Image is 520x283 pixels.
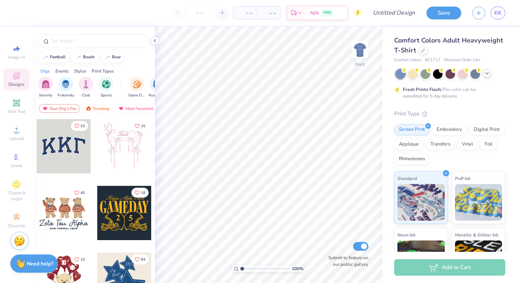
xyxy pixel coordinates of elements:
div: filter for Sorority [38,77,53,98]
img: trending.gif [86,106,91,111]
img: trend_line.gif [105,55,110,59]
img: most_fav.gif [42,106,48,111]
label: Submit to feature on our public gallery. [324,254,368,268]
div: Vinyl [457,139,478,150]
img: most_fav.gif [118,106,124,111]
img: Game Day Image [133,80,141,88]
img: Puff Ink [455,184,502,221]
img: Sports Image [102,80,110,88]
span: Puff Ink [455,174,470,182]
button: bear [101,52,124,63]
span: Standard [397,174,417,182]
span: Sorority [39,93,52,98]
div: Print Type [394,110,505,118]
a: KK [491,7,505,19]
button: filter button [149,77,166,98]
div: Styles [74,68,86,74]
button: Like [131,254,149,264]
span: Image AI [8,54,25,60]
span: Club [82,93,90,98]
img: Neon Ink [397,240,445,277]
img: trend_line.gif [76,55,81,59]
button: Like [71,121,88,131]
div: Your Org's Fav [39,104,80,113]
div: Most Favorited [115,104,156,113]
span: KK [494,9,502,17]
div: Events [55,68,69,74]
span: Greek [11,163,22,169]
span: 40 [80,191,85,195]
img: Club Image [82,80,90,88]
span: Fraternity [58,93,74,98]
span: Comfort Colors [394,57,421,63]
span: 15 [141,124,145,128]
span: – – [238,9,252,17]
div: Digital Print [469,124,505,135]
img: Rush & Bid Image [153,80,161,88]
input: – – [185,6,214,19]
div: Embroidery [432,124,467,135]
button: filter button [128,77,145,98]
span: – – [261,9,276,17]
span: Designs [8,81,25,87]
button: filter button [99,77,113,98]
span: Add Text [8,109,25,114]
div: football [50,55,66,59]
div: Orgs [40,68,50,74]
img: Standard [397,184,445,221]
span: Decorate [8,223,25,229]
span: Clipart & logos [4,190,29,202]
span: 10 [80,258,85,261]
button: Like [71,254,88,264]
div: filter for Fraternity [58,77,74,98]
div: Back [355,61,365,67]
strong: Need help? [27,260,53,267]
button: Like [131,121,149,131]
img: Sorority Image [41,80,50,88]
span: Upload [9,136,24,141]
div: Rhinestones [394,154,430,165]
span: 100 % [292,265,303,272]
div: Applique [394,139,423,150]
div: This color can be expedited for 5 day delivery. [403,86,493,99]
div: filter for Game Day [128,77,145,98]
div: Trending [82,104,113,113]
span: Rush & Bid [149,93,166,98]
div: beach [83,55,95,59]
div: bear [112,55,121,59]
button: filter button [38,77,53,98]
button: Like [71,188,88,198]
input: Untitled Design [367,5,421,20]
span: 84 [141,258,145,261]
div: Transfers [426,139,455,150]
button: football [39,52,69,63]
input: Try "Alpha" [51,37,145,45]
div: filter for Sports [99,77,113,98]
div: filter for Rush & Bid [149,77,166,98]
span: Comfort Colors Adult Heavyweight T-Shirt [394,36,503,55]
img: Metallic & Glitter Ink [455,240,502,277]
strong: Fresh Prints Flash: [403,87,442,92]
img: trend_line.gif [43,55,48,59]
button: Like [131,188,149,198]
span: Neon Ink [397,231,415,239]
button: filter button [58,77,74,98]
div: Screen Print [394,124,430,135]
button: Save [426,7,461,19]
span: Game Day [128,93,145,98]
img: Fraternity Image [62,80,70,88]
button: filter button [79,77,93,98]
span: 33 [80,124,85,128]
div: filter for Club [79,77,93,98]
span: FREE [323,10,331,15]
span: Minimum Order: 24 + [444,57,481,63]
span: # C1717 [425,57,440,63]
div: Foil [480,139,497,150]
div: Print Types [92,68,114,74]
span: 18 [141,191,145,195]
button: beach [72,52,98,63]
span: Metallic & Glitter Ink [455,231,498,239]
span: N/A [310,9,319,17]
span: Sports [101,93,112,98]
img: Back [353,43,367,57]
